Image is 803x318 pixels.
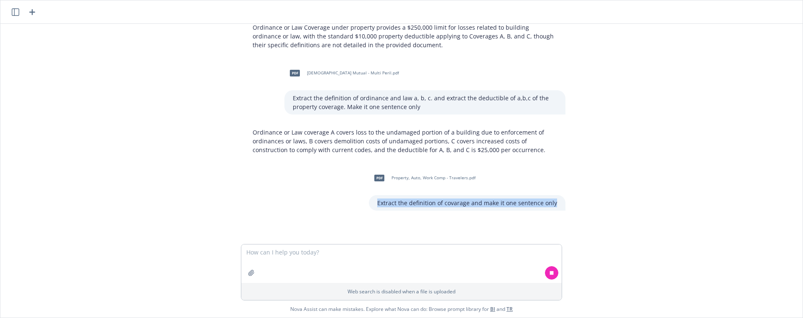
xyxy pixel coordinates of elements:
span: [DEMOGRAPHIC_DATA] Mutual - Multi Peril.pdf [307,70,399,76]
a: BI [490,305,495,313]
a: TR [506,305,513,313]
span: Nova Assist can make mistakes. Explore what Nova can do: Browse prompt library for and [290,300,513,318]
p: Extract the definition of covarage and make it one sentence only [377,198,557,207]
p: Ordinance or Law Coverage under property provides a $250,000 limit for losses related to building... [253,23,557,49]
p: Web search is disabled when a file is uploaded [246,288,557,295]
div: pdf[DEMOGRAPHIC_DATA] Mutual - Multi Peril.pdf [284,63,401,84]
span: pdf [290,70,300,76]
p: Extract the definition of ordinance and law a, b, c. and extract the deductible of a,b,c of the p... [293,94,557,111]
p: Ordinance or Law coverage A covers loss to the undamaged portion of a building due to enforcement... [253,128,557,154]
div: pdfProperty, Auto, Work Comp - Travelers.pdf [369,168,477,188]
span: pdf [374,175,384,181]
span: Property, Auto, Work Comp - Travelers.pdf [391,175,476,181]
